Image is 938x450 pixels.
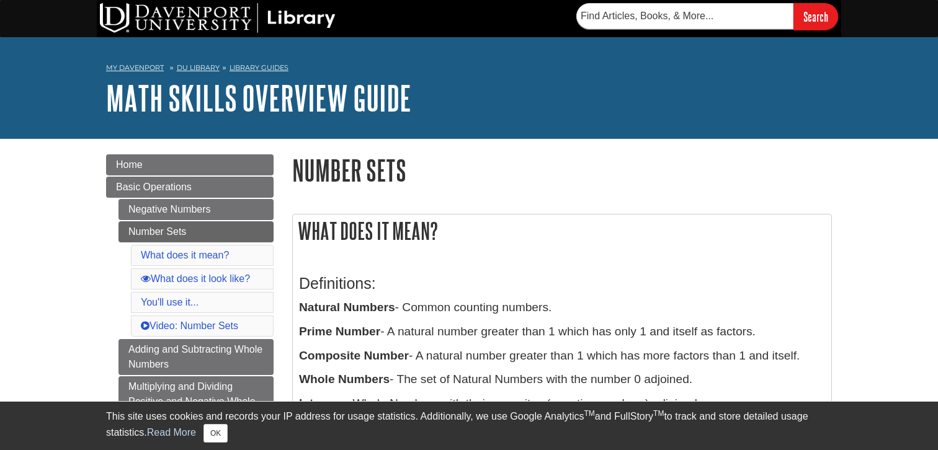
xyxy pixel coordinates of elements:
[106,79,411,117] a: Math Skills Overview Guide
[106,60,832,79] nav: breadcrumb
[299,373,390,386] b: Whole Numbers
[293,214,831,247] h2: What does it mean?
[141,297,199,307] a: You'll use it...
[584,409,594,418] sup: TM
[116,182,192,192] span: Basic Operations
[147,427,196,438] a: Read More
[100,3,336,33] img: DU Library
[177,63,220,72] a: DU Library
[299,349,409,362] b: Composite Number
[118,221,274,242] a: Number Sets
[299,275,825,293] h3: Definitions:
[299,347,825,365] p: - A natural number greater than 1 which has more factors than 1 and itself.
[576,3,793,29] input: Find Articles, Books, & More...
[106,154,274,175] a: Home
[203,424,228,443] button: Close
[141,320,238,331] a: Video: Number Sets
[118,376,274,427] a: Multiplying and Dividing Positive and Negative Whole Numbers
[106,409,832,443] div: This site uses cookies and records your IP address for usage statistics. Additionally, we use Goo...
[292,154,832,186] h1: Number Sets
[299,371,825,389] p: - The set of Natural Numbers with the number 0 adjoined.
[230,63,288,72] a: Library Guides
[141,273,250,284] a: What does it look like?
[299,395,825,413] p: - Whole Numbers with their opposites (negative numbers) adjoined.
[299,299,825,317] p: - Common counting numbers.
[106,177,274,198] a: Basic Operations
[116,159,143,170] span: Home
[299,323,825,341] p: - A natural number greater than 1 which has only 1 and itself as factors.
[793,3,838,30] input: Search
[106,63,164,73] a: My Davenport
[576,3,838,30] form: Searches DU Library's articles, books, and more
[141,250,229,260] a: What does it mean?
[299,301,395,314] b: Natural Numbers
[118,199,274,220] a: Negative Numbers
[118,339,274,375] a: Adding and Subtracting Whole Numbers
[299,397,346,410] b: Integers
[299,325,380,338] b: Prime Number
[653,409,664,418] sup: TM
